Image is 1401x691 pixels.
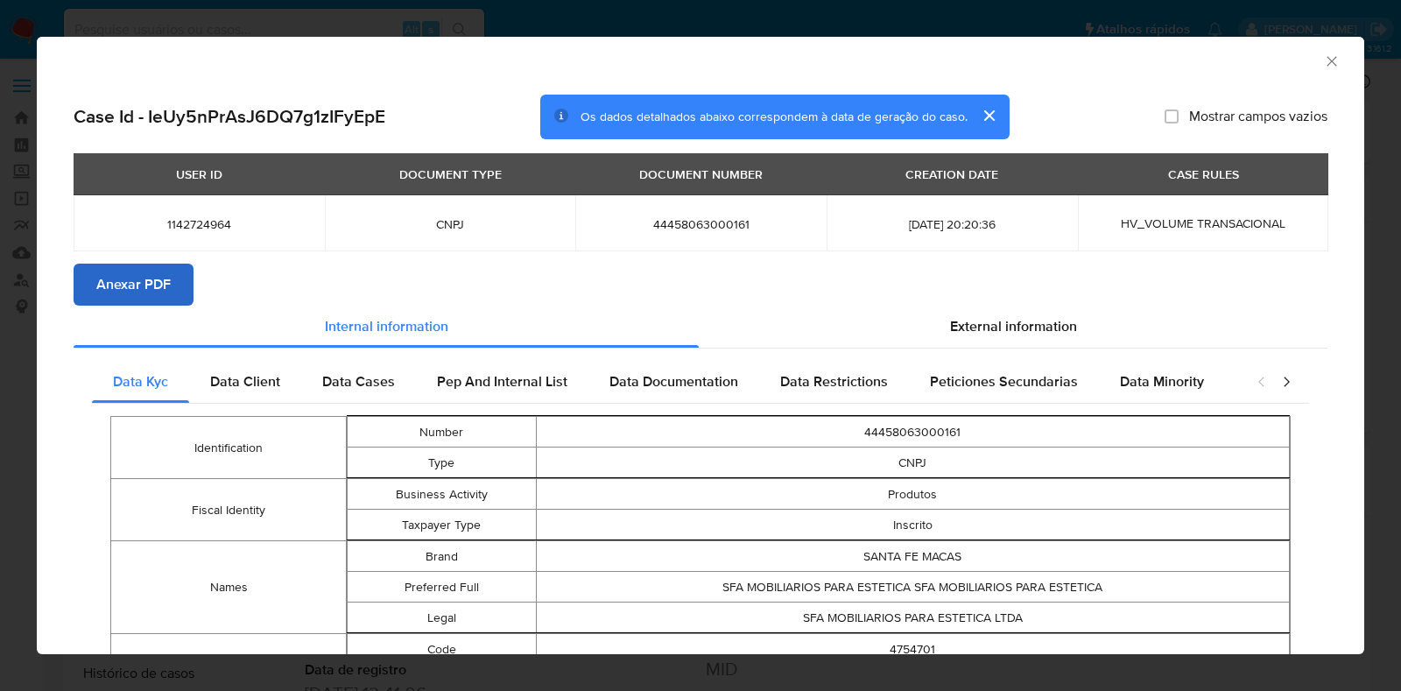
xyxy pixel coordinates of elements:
span: Data Kyc [113,371,168,391]
div: Detailed internal info [92,361,1239,403]
span: Data Minority [1120,371,1204,391]
span: Data Restrictions [780,371,888,391]
td: Inscrito [536,510,1290,540]
td: Fiscal Identity [111,479,347,541]
td: Taxpayer Type [348,510,536,540]
td: Business Activity [348,479,536,510]
span: 1142724964 [95,216,304,232]
div: CREATION DATE [895,159,1009,189]
span: Pep And Internal List [437,371,567,391]
button: cerrar [968,95,1010,137]
span: 44458063000161 [596,216,806,232]
button: Anexar PDF [74,264,194,306]
span: Data Cases [322,371,395,391]
td: Number [348,417,536,448]
div: DOCUMENT NUMBER [629,159,773,189]
h2: Case Id - IeUy5nPrAsJ6DQ7g1zIFyEpE [74,105,385,128]
span: Internal information [325,316,448,336]
td: Names [111,541,347,634]
button: Fechar a janela [1323,53,1339,68]
div: USER ID [165,159,233,189]
td: CNPJ [536,448,1290,478]
span: Os dados detalhados abaixo correspondem à data de geração do caso. [581,108,968,125]
td: 44458063000161 [536,417,1290,448]
td: SANTA FE MACAS [536,541,1290,572]
div: CASE RULES [1158,159,1250,189]
div: closure-recommendation-modal [37,37,1364,654]
td: Legal [348,603,536,633]
td: Preferred Full [348,572,536,603]
span: CNPJ [346,216,555,232]
div: Detailed info [74,306,1327,348]
td: Identification [111,417,347,479]
div: DOCUMENT TYPE [389,159,512,189]
td: SFA MOBILIARIOS PARA ESTETICA SFA MOBILIARIOS PARA ESTETICA [536,572,1290,603]
span: Anexar PDF [96,265,171,304]
td: SFA MOBILIARIOS PARA ESTETICA LTDA [536,603,1290,633]
span: External information [950,316,1077,336]
td: Brand [348,541,536,572]
td: Produtos [536,479,1290,510]
span: Mostrar campos vazios [1189,108,1327,125]
span: HV_VOLUME TRANSACIONAL [1121,215,1285,232]
span: Data Client [210,371,280,391]
input: Mostrar campos vazios [1165,109,1179,123]
span: Data Documentation [609,371,738,391]
span: [DATE] 20:20:36 [848,216,1057,232]
td: Type [348,448,536,478]
span: Peticiones Secundarias [930,371,1078,391]
td: Code [348,634,536,665]
td: 4754701 [536,634,1290,665]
